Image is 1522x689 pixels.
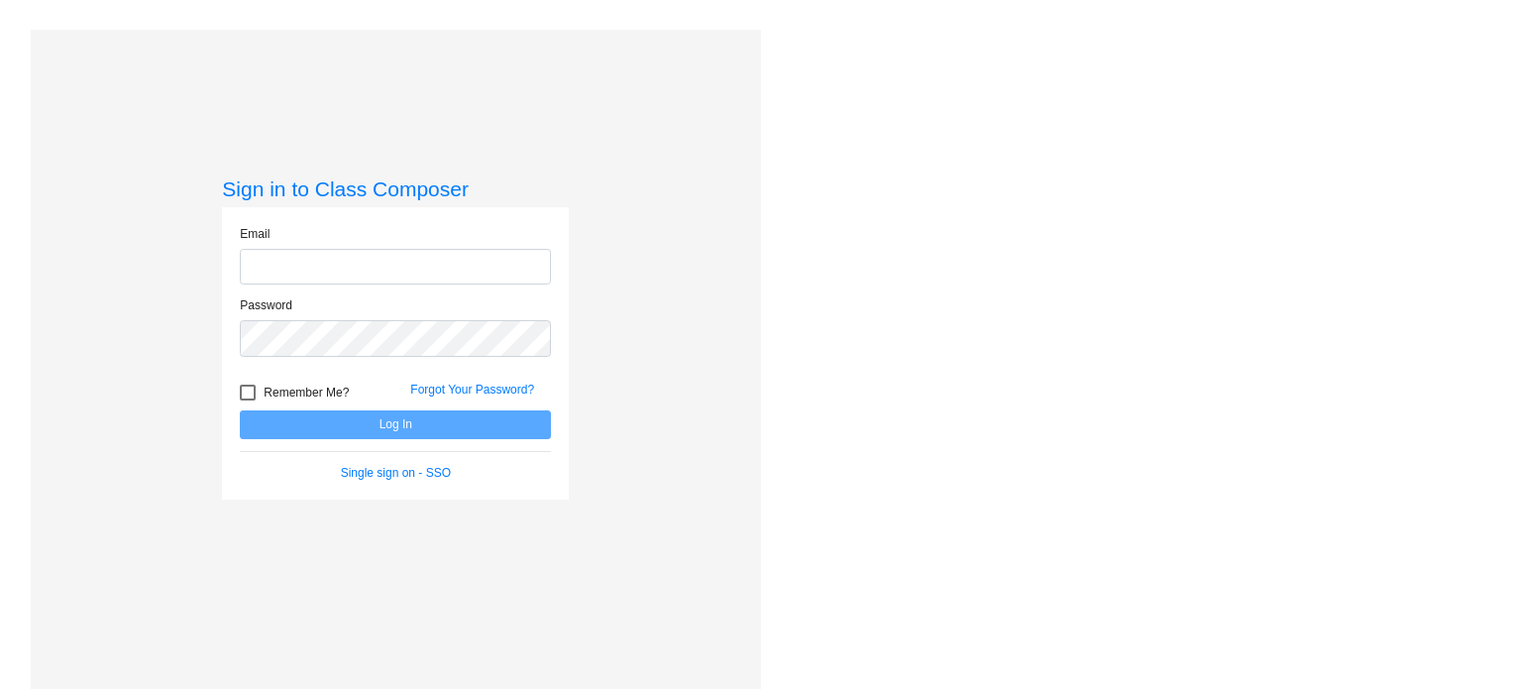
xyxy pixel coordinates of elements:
[410,383,534,397] a: Forgot Your Password?
[222,176,569,201] h3: Sign in to Class Composer
[264,381,349,404] span: Remember Me?
[240,225,270,243] label: Email
[240,296,292,314] label: Password
[240,410,551,439] button: Log In
[341,466,451,480] a: Single sign on - SSO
